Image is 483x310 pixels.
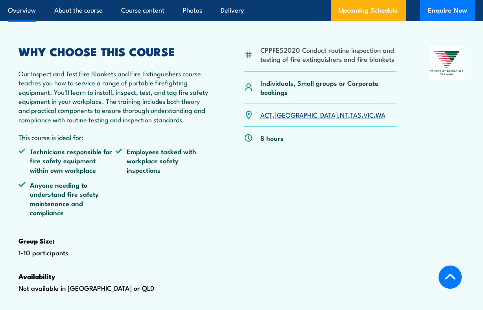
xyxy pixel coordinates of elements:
p: This course is ideal for: [18,133,212,142]
img: Nationally Recognised Training logo. [429,46,465,80]
p: Individuals, Small groups or Corporate bookings [260,78,396,97]
strong: Availability [18,271,55,281]
li: Anyone needing to understand fire safety maintenance and compliance [18,180,115,217]
a: VIC [363,110,374,119]
h2: WHY CHOOSE THIS COURSE [18,46,212,56]
li: CPPFES2020 Conduct routine inspection and testing of fire extinguishers and fire blankets [260,45,396,64]
li: Employees tasked with workplace safety inspections [115,147,212,174]
a: ACT [260,110,273,119]
p: 8 hours [260,133,284,142]
p: Our Inspect and Test Fire Blankets and Fire Extinguishers course teaches you how to service a ran... [18,69,212,124]
strong: Group Size: [18,236,54,246]
a: [GEOGRAPHIC_DATA] [275,110,338,119]
a: NT [340,110,348,119]
a: TAS [350,110,361,119]
a: WA [376,110,385,119]
p: , , , , , [260,110,385,119]
li: Technicians responsible for fire safety equipment within own workplace [18,147,115,174]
